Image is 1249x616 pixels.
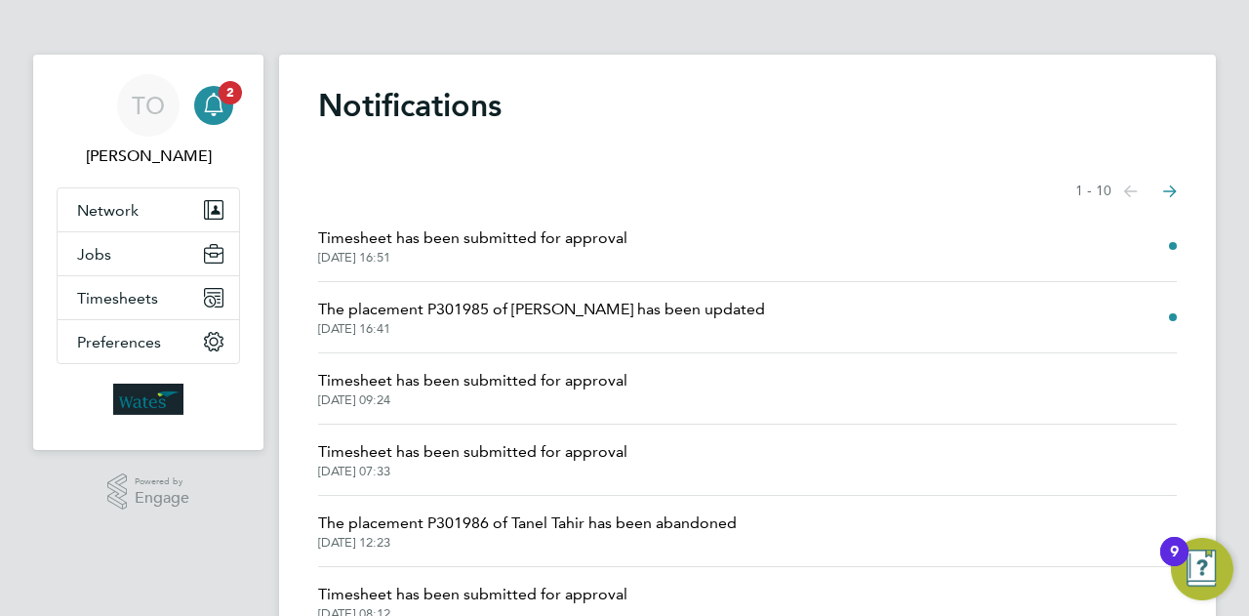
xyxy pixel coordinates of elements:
[107,473,190,511] a: Powered byEngage
[1075,172,1177,211] nav: Select page of notifications list
[57,384,240,415] a: Go to home page
[58,276,239,319] button: Timesheets
[194,74,233,137] a: 2
[318,464,627,479] span: [DATE] 07:33
[318,392,627,408] span: [DATE] 09:24
[57,74,240,168] a: TO[PERSON_NAME]
[77,289,158,308] span: Timesheets
[318,86,1177,125] h1: Notifications
[318,369,627,392] span: Timesheet has been submitted for approval
[318,512,737,535] span: The placement P301986 of Tanel Tahir has been abandoned
[135,490,189,507] span: Engage
[1171,538,1233,600] button: Open Resource Center, 9 new notifications
[1075,182,1111,201] span: 1 - 10
[318,250,627,266] span: [DATE] 16:51
[58,320,239,363] button: Preferences
[58,232,239,275] button: Jobs
[58,188,239,231] button: Network
[33,55,263,450] nav: Main navigation
[318,226,627,250] span: Timesheet has been submitted for approval
[77,245,111,264] span: Jobs
[318,440,627,479] a: Timesheet has been submitted for approval[DATE] 07:33
[77,201,139,220] span: Network
[318,583,627,606] span: Timesheet has been submitted for approval
[318,226,627,266] a: Timesheet has been submitted for approval[DATE] 16:51
[77,333,161,351] span: Preferences
[318,298,765,337] a: The placement P301985 of [PERSON_NAME] has been updated[DATE] 16:41
[1170,552,1179,577] div: 9
[318,369,627,408] a: Timesheet has been submitted for approval[DATE] 09:24
[135,473,189,490] span: Powered by
[318,321,765,337] span: [DATE] 16:41
[57,144,240,168] span: Tyran Oscislawski
[219,81,242,104] span: 2
[132,93,165,118] span: TO
[318,512,737,551] a: The placement P301986 of Tanel Tahir has been abandoned[DATE] 12:23
[113,384,183,415] img: wates-logo-retina.png
[318,440,627,464] span: Timesheet has been submitted for approval
[318,535,737,551] span: [DATE] 12:23
[318,298,765,321] span: The placement P301985 of [PERSON_NAME] has been updated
